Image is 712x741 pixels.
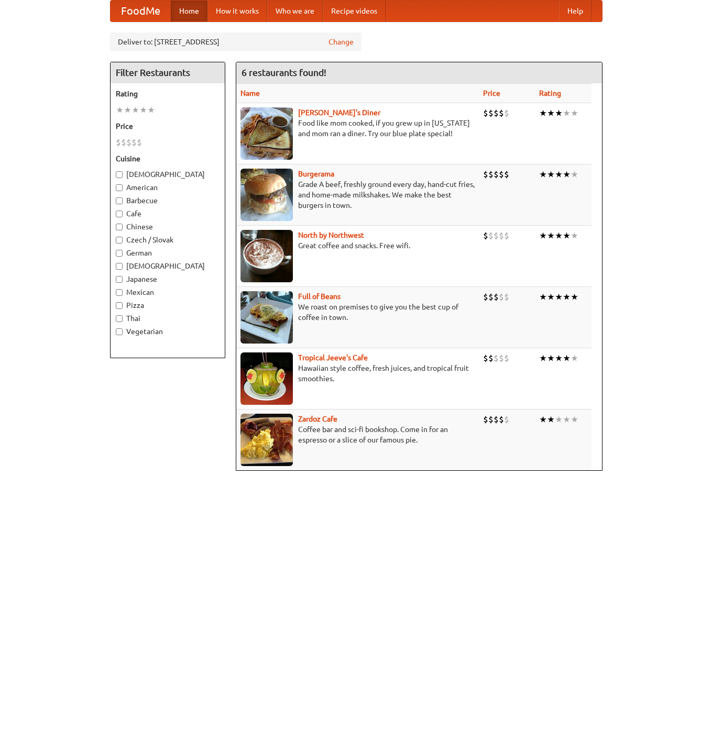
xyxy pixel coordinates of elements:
[139,104,147,116] li: ★
[499,291,504,303] li: $
[116,222,220,232] label: Chinese
[240,118,475,139] p: Food like mom cooked, if you grew up in [US_STATE] and mom ran a diner. Try our blue plate special!
[124,104,132,116] li: ★
[571,107,578,119] li: ★
[126,137,132,148] li: $
[116,197,123,204] input: Barbecue
[121,137,126,148] li: $
[547,169,555,180] li: ★
[494,107,499,119] li: $
[494,169,499,180] li: $
[494,291,499,303] li: $
[240,169,293,221] img: burgerama.jpg
[116,235,220,245] label: Czech / Slovak
[563,414,571,425] li: ★
[116,137,121,148] li: $
[240,240,475,251] p: Great coffee and snacks. Free wifi.
[571,352,578,364] li: ★
[539,230,547,241] li: ★
[116,248,220,258] label: German
[483,89,500,97] a: Price
[547,291,555,303] li: ★
[240,291,293,344] img: beans.jpg
[116,121,220,131] h5: Price
[539,414,547,425] li: ★
[116,182,220,193] label: American
[483,169,488,180] li: $
[111,62,225,83] h4: Filter Restaurants
[483,291,488,303] li: $
[298,170,334,178] a: Burgerama
[555,352,563,364] li: ★
[132,137,137,148] li: $
[240,414,293,466] img: zardoz.jpg
[240,107,293,160] img: sallys.jpg
[116,328,123,335] input: Vegetarian
[147,104,155,116] li: ★
[494,352,499,364] li: $
[488,291,494,303] li: $
[488,414,494,425] li: $
[571,291,578,303] li: ★
[563,169,571,180] li: ★
[504,352,509,364] li: $
[488,352,494,364] li: $
[116,104,124,116] li: ★
[563,107,571,119] li: ★
[116,274,220,284] label: Japanese
[298,353,368,362] a: Tropical Jeeve's Cafe
[539,89,561,97] a: Rating
[328,37,354,47] a: Change
[298,231,364,239] a: North by Northwest
[116,224,123,230] input: Chinese
[267,1,323,21] a: Who we are
[539,107,547,119] li: ★
[555,230,563,241] li: ★
[116,171,123,178] input: [DEMOGRAPHIC_DATA]
[116,300,220,311] label: Pizza
[488,107,494,119] li: $
[499,352,504,364] li: $
[563,291,571,303] li: ★
[298,415,337,423] a: Zardoz Cafe
[116,184,123,191] input: American
[116,250,123,257] input: German
[483,230,488,241] li: $
[116,89,220,99] h5: Rating
[555,169,563,180] li: ★
[116,326,220,337] label: Vegetarian
[116,263,123,270] input: [DEMOGRAPHIC_DATA]
[116,153,220,164] h5: Cuisine
[483,107,488,119] li: $
[116,302,123,309] input: Pizza
[116,287,220,297] label: Mexican
[488,230,494,241] li: $
[110,32,362,51] div: Deliver to: [STREET_ADDRESS]
[499,230,504,241] li: $
[499,107,504,119] li: $
[116,211,123,217] input: Cafe
[555,414,563,425] li: ★
[504,414,509,425] li: $
[563,230,571,241] li: ★
[298,108,380,117] a: [PERSON_NAME]'s Diner
[116,169,220,180] label: [DEMOGRAPHIC_DATA]
[116,313,220,324] label: Thai
[499,414,504,425] li: $
[240,352,293,405] img: jeeves.jpg
[116,315,123,322] input: Thai
[240,179,475,211] p: Grade A beef, freshly ground every day, hand-cut fries, and home-made milkshakes. We make the bes...
[504,169,509,180] li: $
[298,292,341,301] b: Full of Beans
[116,289,123,296] input: Mexican
[563,352,571,364] li: ★
[240,363,475,384] p: Hawaiian style coffee, fresh juices, and tropical fruit smoothies.
[240,230,293,282] img: north.jpg
[571,230,578,241] li: ★
[499,169,504,180] li: $
[240,424,475,445] p: Coffee bar and sci-fi bookshop. Come in for an espresso or a slice of our famous pie.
